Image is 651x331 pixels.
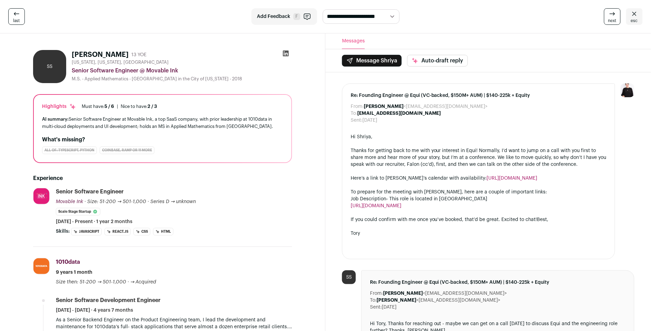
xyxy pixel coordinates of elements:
div: 13 YOE [131,51,147,58]
a: esc [626,8,643,25]
li: Scale Stage Startup [56,208,100,215]
dd: [DATE] [382,304,397,311]
button: Auto-draft reply [407,55,468,67]
p: As a Senior Backend Engineer on the Product Engineering team, I lead the development and maintena... [56,317,292,330]
dt: Sent: [370,304,382,311]
div: SS [33,50,66,83]
div: Hi Shriya, [351,133,607,140]
a: [URL][DOMAIN_NAME] [351,203,401,208]
dd: [DATE] [362,117,377,124]
div: M.S. - Applied Mathematics - [GEOGRAPHIC_DATA] in the City of [US_STATE] - 2018 [72,76,292,82]
dd: <[EMAIL_ADDRESS][DOMAIN_NAME]> [377,297,501,304]
span: → Acquired [130,280,157,284]
span: Series D → unknown [150,199,196,204]
b: [EMAIL_ADDRESS][DOMAIN_NAME] [357,111,441,116]
div: Nice to have: [121,104,157,109]
div: All of: TypeScript, Python [42,147,97,154]
h2: What's missing? [42,136,283,144]
span: Skills: [56,228,70,235]
ul: | [82,104,157,109]
h2: Experience [33,174,292,182]
img: 9240684-medium_jpg [621,83,634,97]
div: Coinbase, Ramp or 11 more [100,147,154,154]
span: 9 years 1 month [56,269,92,276]
dt: To: [370,297,377,304]
b: [PERSON_NAME] [364,104,403,109]
span: Size then: 51-200 → 501-1,000 [56,280,126,284]
span: [US_STATE], [US_STATE], [GEOGRAPHIC_DATA] [72,60,169,65]
span: Add Feedback [257,13,291,20]
span: 2 / 3 [148,104,157,109]
span: Re: Founding Engineer @ Equi (VC-backed, $150M+ AUM) | $140-225k + Equity [370,279,626,286]
a: Job Description [351,197,386,201]
div: Senior Software Engineer @ Movable Ink [72,67,292,75]
li: JavaScript [71,228,102,235]
span: · Size: 51-200 → 501-1,000 [84,199,146,204]
dt: Sent: [351,117,362,124]
dt: To: [351,110,357,117]
div: SS [342,270,356,284]
span: · [148,198,149,205]
span: [DATE] - Present · 1 year 2 months [56,218,132,225]
a: last [8,8,25,25]
a: [URL][DOMAIN_NAME] [487,176,538,181]
div: To prepare for the meeting with [PERSON_NAME], here are a couple of important links: [351,189,607,195]
span: 1010data [56,259,80,265]
dd: <[EMAIL_ADDRESS][DOMAIN_NAME]> [383,290,507,297]
dt: From: [370,290,383,297]
dt: From: [351,103,364,110]
img: 5778e134fe47746c212a0d3da3f9fe99bcb469b043dfe07abba739f243f3acfd.jpg [33,188,49,204]
div: Senior Software Engineer at Movable Ink, a top SaaS company, with prior leadership at 1010data in... [42,116,283,130]
span: last [13,18,20,23]
button: Messages [342,33,365,49]
li: CSS [133,228,150,235]
div: Tory [351,230,607,237]
span: · [128,279,129,285]
div: Here’s a link to [PERSON_NAME]’s calendar with availability: [351,175,607,182]
span: Movable Ink [56,199,83,204]
b: [PERSON_NAME] [377,298,416,303]
li: HTML [153,228,173,235]
span: [DATE] - [DATE] · 4 years 7 months [56,307,133,314]
li: React.js [104,228,131,235]
b: [PERSON_NAME] [383,291,423,296]
div: Highlights [42,103,76,110]
div: If you could confirm with me once you’ve booked, that’d be great. Excited to chat!Best, [351,216,607,223]
div: Senior Software Development Engineer [56,297,161,304]
a: next [604,8,621,25]
span: 5 / 6 [104,104,114,109]
span: esc [631,18,638,23]
button: Message Shriya [342,55,402,67]
h1: [PERSON_NAME] [72,50,129,60]
dd: <[EMAIL_ADDRESS][DOMAIN_NAME]> [364,103,488,110]
div: Senior Software Engineer [56,188,124,195]
span: next [608,18,617,23]
span: Re: Founding Engineer @ Equi (VC-backed, $150M+ AUM) | $140-225k + Equity [351,92,607,99]
button: Add Feedback F [251,8,317,25]
img: f86f1ca08495ce3f75e2aba5c8cd22603d70a1c346847843250cd6747cc95fd5.jpg [33,258,49,274]
li: - This role is located in [GEOGRAPHIC_DATA] [351,195,607,202]
span: F [293,13,300,20]
div: Must have: [82,104,114,109]
span: AI summary: [42,117,69,121]
div: Thanks for getting back to me with your interest in Equi! Normally, I’d want to jump on a call wi... [351,147,607,168]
